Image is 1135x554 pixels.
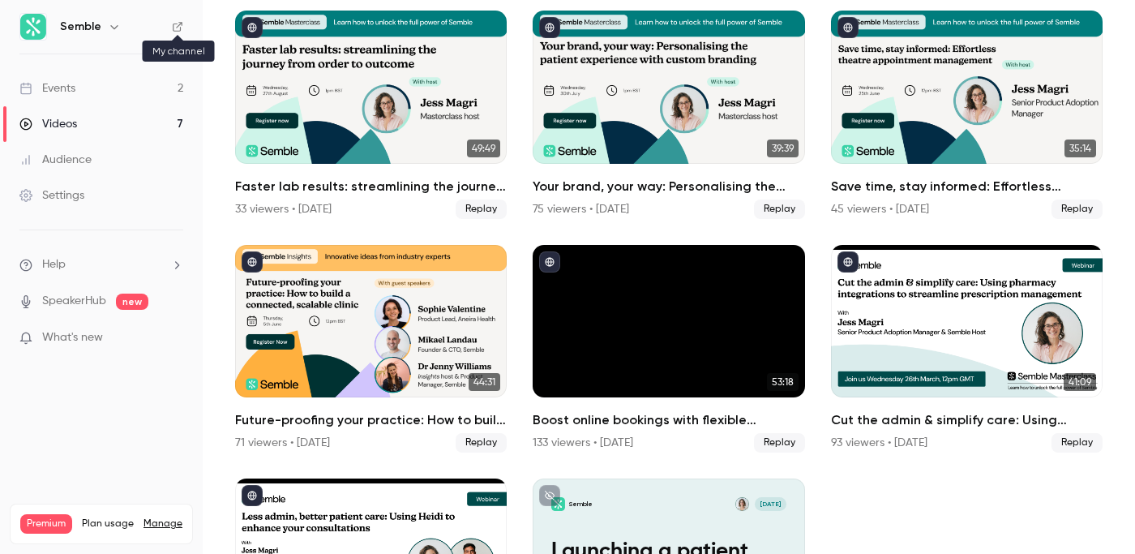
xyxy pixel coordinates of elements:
[831,410,1103,430] h2: Cut the admin & simplify care: Using pharmacy integrations to streamline prescription management
[754,433,805,453] span: Replay
[533,410,804,430] h2: Boost online bookings with flexible payment options
[1064,140,1096,157] span: 35:14
[19,116,77,132] div: Videos
[533,245,804,453] li: Boost online bookings with flexible payment options
[19,152,92,168] div: Audience
[533,11,804,219] a: 39:39Your brand, your way: Personalising the patient experience with custom branding75 viewers • ...
[235,245,507,453] a: 44:31Future-proofing your practice: How to build a connected, scalable clinic71 viewers • [DATE]R...
[533,201,629,217] div: 75 viewers • [DATE]
[20,14,46,40] img: Semble
[831,245,1103,453] a: 41:09Cut the admin & simplify care: Using pharmacy integrations to streamline prescription manage...
[42,256,66,273] span: Help
[533,435,633,451] div: 133 viewers • [DATE]
[235,410,507,430] h2: Future-proofing your practice: How to build a connected, scalable clinic
[539,17,560,38] button: published
[42,293,106,310] a: SpeakerHub
[837,251,859,273] button: published
[837,17,859,38] button: published
[235,11,507,219] a: 49:49Faster lab results: streamlining the journey from order to outcome33 viewers • [DATE]Replay
[143,517,182,530] a: Manage
[831,245,1103,453] li: Cut the admin & simplify care: Using pharmacy integrations to streamline prescription management
[235,435,330,451] div: 71 viewers • [DATE]
[19,187,84,204] div: Settings
[456,433,507,453] span: Replay
[1051,200,1103,219] span: Replay
[235,177,507,196] h2: Faster lab results: streamlining the journey from order to outcome
[19,256,183,273] li: help-dropdown-opener
[235,245,507,453] li: Future-proofing your practice: How to build a connected, scalable clinic
[469,373,500,391] span: 44:31
[755,497,787,511] span: [DATE]
[1064,373,1096,391] span: 41:09
[19,80,75,97] div: Events
[456,200,507,219] span: Replay
[831,11,1103,219] a: 35:14Save time, stay informed: Effortless theatre appointment & list management45 viewers • [DATE...
[539,251,560,273] button: published
[831,177,1103,196] h2: Save time, stay informed: Effortless theatre appointment & list management
[533,245,804,453] a: 53:18Boost online bookings with flexible payment options133 viewers • [DATE]Replay
[164,331,183,346] iframe: Noticeable Trigger
[20,514,72,534] span: Premium
[831,11,1103,219] li: Save time, stay informed: Effortless theatre appointment & list management
[242,485,263,506] button: published
[467,140,500,157] span: 49:49
[242,17,263,38] button: published
[533,177,804,196] h2: Your brand, your way: Personalising the patient experience with custom branding
[533,11,804,219] li: Your brand, your way: Personalising the patient experience with custom branding
[754,200,805,219] span: Replay
[767,373,799,391] span: 53:18
[831,201,929,217] div: 45 viewers • [DATE]
[116,294,148,310] span: new
[767,140,799,157] span: 39:39
[82,517,134,530] span: Plan usage
[242,251,263,273] button: published
[42,329,103,346] span: What's new
[235,201,332,217] div: 33 viewers • [DATE]
[735,497,749,511] img: Pascale Day
[569,500,593,509] p: Semble
[60,19,101,35] h6: Semble
[235,11,507,219] li: Faster lab results: streamlining the journey from order to outcome
[539,485,560,506] button: unpublished
[1051,433,1103,453] span: Replay
[831,435,927,451] div: 93 viewers • [DATE]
